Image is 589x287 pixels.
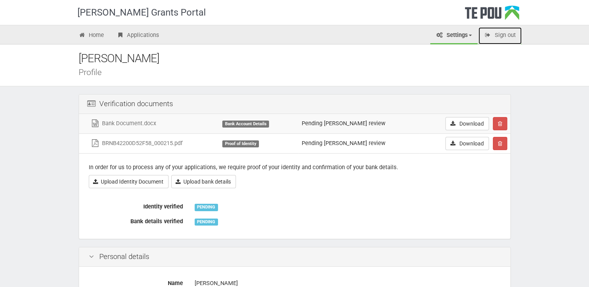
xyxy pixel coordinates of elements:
[90,140,183,147] a: BRNB42200D52F58_000215.pdf
[445,137,489,150] a: Download
[195,204,218,211] div: PENDING
[79,247,510,267] div: Personal details
[79,68,522,76] div: Profile
[89,163,501,171] p: In order for us to process any of your applications, we require proof of your identity and confir...
[299,133,419,153] td: Pending [PERSON_NAME] review
[445,117,489,130] a: Download
[430,27,478,44] a: Settings
[299,114,419,134] td: Pending [PERSON_NAME] review
[83,200,189,211] label: Identity verified
[83,215,189,226] label: Bank details verified
[89,175,169,188] a: Upload Identity Document
[73,27,110,44] a: Home
[90,120,156,127] a: Bank Document.docx
[465,5,519,25] div: Te Pou Logo
[222,140,259,147] div: Proof of Identity
[79,94,510,114] div: Verification documents
[111,27,165,44] a: Applications
[79,50,522,67] div: [PERSON_NAME]
[478,27,522,44] a: Sign out
[222,121,269,128] div: Bank Account Details
[171,175,236,188] a: Upload bank details
[195,219,218,226] div: PENDING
